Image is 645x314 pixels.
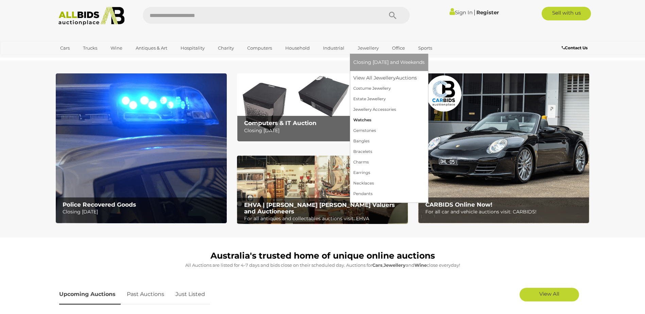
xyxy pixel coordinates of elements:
[281,42,314,54] a: Household
[542,7,591,20] a: Sell with us
[59,284,121,304] a: Upcoming Auctions
[243,42,276,54] a: Computers
[425,201,492,208] b: CARBIDS Online Now!
[63,201,136,208] b: Police Recovered Goods
[237,156,408,224] img: EHVA | Evans Hastings Valuers and Auctioneers
[237,73,408,142] a: Computers & IT Auction Computers & IT Auction Closing [DATE]
[474,8,475,16] span: |
[59,261,586,269] p: All Auctions are listed for 4-7 days and bids close on their scheduled day. Auctions for , and cl...
[170,284,210,304] a: Just Listed
[56,73,227,223] img: Police Recovered Goods
[520,288,579,301] a: View All
[237,156,408,224] a: EHVA | Evans Hastings Valuers and Auctioneers EHVA | [PERSON_NAME] [PERSON_NAME] Valuers and Auct...
[414,262,427,268] strong: Wine
[476,9,499,16] a: Register
[449,9,473,16] a: Sign In
[131,42,172,54] a: Antiques & Art
[353,42,383,54] a: Jewellery
[106,42,127,54] a: Wine
[79,42,102,54] a: Trucks
[55,7,129,25] img: Allbids.com.au
[388,42,409,54] a: Office
[376,7,410,24] button: Search
[418,73,589,223] a: CARBIDS Online Now! CARBIDS Online Now! For all car and vehicle auctions visit: CARBIDS!
[56,73,227,223] a: Police Recovered Goods Police Recovered Goods Closing [DATE]
[244,126,404,135] p: Closing [DATE]
[562,45,588,50] b: Contact Us
[414,42,437,54] a: Sports
[176,42,209,54] a: Hospitality
[56,54,113,65] a: [GEOGRAPHIC_DATA]
[418,73,589,223] img: CARBIDS Online Now!
[425,208,585,216] p: For all car and vehicle auctions visit: CARBIDS!
[244,214,404,223] p: For all antiques and collectables auctions visit: EHVA
[59,251,586,261] h1: Australia's trusted home of unique online auctions
[237,73,408,142] img: Computers & IT Auction
[562,44,589,52] a: Contact Us
[214,42,238,54] a: Charity
[539,291,559,297] span: View All
[319,42,349,54] a: Industrial
[56,42,74,54] a: Cars
[372,262,383,268] strong: Cars
[244,120,317,126] b: Computers & IT Auction
[63,208,223,216] p: Closing [DATE]
[122,284,169,304] a: Past Auctions
[244,202,395,215] b: EHVA | [PERSON_NAME] [PERSON_NAME] Valuers and Auctioneers
[384,262,406,268] strong: Jewellery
